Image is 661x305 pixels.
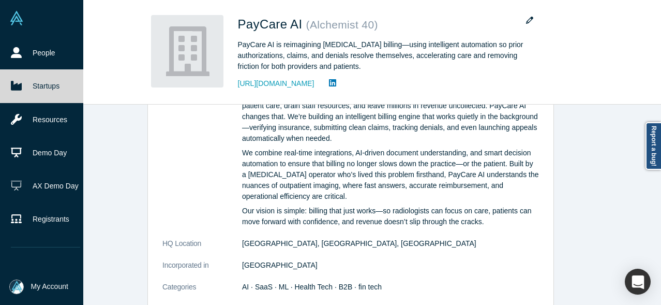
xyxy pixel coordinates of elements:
dt: Categories [162,282,242,303]
img: PayCare AI 's Logo [151,15,223,88]
a: Report a bug! [645,122,661,170]
span: My Account [31,281,68,292]
dd: [GEOGRAPHIC_DATA] [242,260,539,271]
dt: HQ Location [162,238,242,260]
dt: Incorporated in [162,260,242,282]
a: [URL][DOMAIN_NAME] [238,78,314,89]
div: PayCare AI is reimagining [MEDICAL_DATA] billing—using intelligent automation so prior authorizat... [238,39,528,72]
span: PayCare AI [238,17,306,31]
span: AI · SaaS · ML · Health Tech · B2B · fin tech [242,283,382,291]
small: ( Alchemist 40 ) [306,19,378,31]
img: Alchemist Vault Logo [9,11,24,25]
p: We combine real-time integrations, AI-driven document understanding, and smart decision automatio... [242,148,539,202]
dd: [GEOGRAPHIC_DATA], [GEOGRAPHIC_DATA], [GEOGRAPHIC_DATA] [242,238,539,249]
button: My Account [9,280,68,294]
img: Mia Scott's Account [9,280,24,294]
p: [DATE] [MEDICAL_DATA] providers are burdened by outdated, manual workflows that delay patient car... [242,90,539,144]
p: Our vision is simple: billing that just works—so radiologists can focus on care, patients can mov... [242,206,539,227]
dt: Description [162,64,242,238]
